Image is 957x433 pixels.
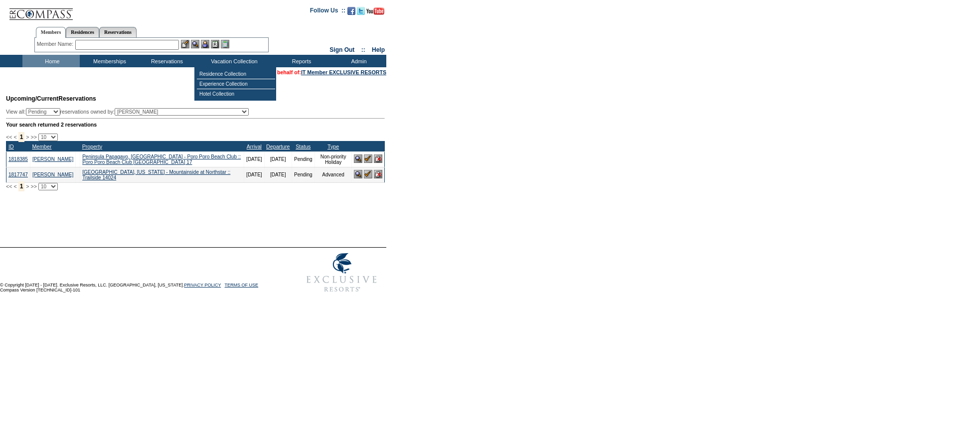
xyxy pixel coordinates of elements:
[26,183,29,189] span: >
[32,156,73,162] a: [PERSON_NAME]
[6,183,12,189] span: <<
[32,144,51,149] a: Member
[99,27,137,37] a: Reservations
[292,151,315,167] td: Pending
[301,69,386,75] a: IT Member EXCLUSIVE RESORTS
[315,167,352,182] td: Advanced
[6,95,58,102] span: Upcoming/Current
[80,55,137,67] td: Memberships
[201,40,209,48] img: Impersonate
[247,144,262,149] a: Arrival
[6,108,253,116] div: View all: reservations owned by:
[347,10,355,16] a: Become our fan on Facebook
[347,7,355,15] img: Become our fan on Facebook
[366,7,384,15] img: Subscribe to our YouTube Channel
[26,134,29,140] span: >
[264,167,292,182] td: [DATE]
[30,134,36,140] span: >>
[181,40,189,48] img: b_edit.gif
[329,46,354,53] a: Sign Out
[36,27,66,38] a: Members
[364,154,372,163] img: Confirm Reservation
[18,181,25,191] span: 1
[364,170,372,178] img: Confirm Reservation
[231,69,386,75] span: You are acting on behalf of:
[30,183,36,189] span: >>
[8,172,28,177] a: 1817747
[366,10,384,16] a: Subscribe to our YouTube Channel
[37,40,75,48] div: Member Name:
[194,55,272,67] td: Vacation Collection
[137,55,194,67] td: Reservations
[264,151,292,167] td: [DATE]
[244,167,264,182] td: [DATE]
[310,6,345,18] td: Follow Us ::
[197,89,275,99] td: Hotel Collection
[82,144,102,149] a: Property
[327,144,339,149] a: Type
[6,95,96,102] span: Reservations
[184,283,221,288] a: PRIVACY POLICY
[8,144,14,149] a: ID
[22,55,80,67] td: Home
[374,154,382,163] img: Cancel Reservation
[374,170,382,178] img: Cancel Reservation
[8,156,28,162] a: 1818385
[297,248,386,297] img: Exclusive Resorts
[6,134,12,140] span: <<
[197,69,275,79] td: Residence Collection
[32,172,73,177] a: [PERSON_NAME]
[13,183,16,189] span: <
[329,55,386,67] td: Admin
[354,170,362,178] img: View Reservation
[197,79,275,89] td: Experience Collection
[221,40,229,48] img: b_calculator.gif
[357,7,365,15] img: Follow us on Twitter
[82,154,241,165] a: Peninsula Papagayo, [GEOGRAPHIC_DATA] - Poro Poro Beach Club :: Poro Poro Beach Club [GEOGRAPHIC_...
[372,46,385,53] a: Help
[6,122,385,128] div: Your search returned 2 reservations
[292,167,315,182] td: Pending
[211,40,219,48] img: Reservations
[191,40,199,48] img: View
[244,151,264,167] td: [DATE]
[272,55,329,67] td: Reports
[296,144,311,149] a: Status
[315,151,352,167] td: Non-priority Holiday
[354,154,362,163] img: View Reservation
[266,144,290,149] a: Departure
[82,169,230,180] a: [GEOGRAPHIC_DATA], [US_STATE] - Mountainside at Northstar :: Trailside 14024
[361,46,365,53] span: ::
[357,10,365,16] a: Follow us on Twitter
[18,132,25,142] span: 1
[225,283,259,288] a: TERMS OF USE
[66,27,99,37] a: Residences
[13,134,16,140] span: <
